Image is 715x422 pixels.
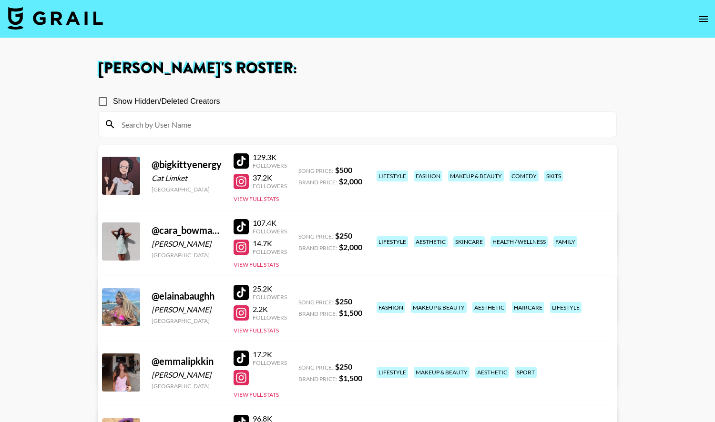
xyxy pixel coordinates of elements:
div: family [553,236,577,247]
div: Followers [253,293,287,301]
div: Followers [253,162,287,169]
span: Brand Price: [298,375,337,382]
div: 14.7K [253,239,287,248]
strong: $ 250 [335,297,352,306]
div: Followers [253,182,287,190]
div: 129.3K [253,152,287,162]
div: @ cara_bowman12 [152,224,222,236]
strong: $ 250 [335,362,352,371]
span: Brand Price: [298,244,337,251]
div: [GEOGRAPHIC_DATA] [152,382,222,390]
div: Cat Limket [152,173,222,183]
div: fashion [377,302,405,313]
div: lifestyle [377,367,408,378]
button: View Full Stats [234,327,279,334]
strong: $ 1,500 [339,308,362,317]
button: View Full Stats [234,261,279,268]
span: Song Price: [298,233,333,240]
div: lifestyle [377,171,408,181]
strong: $ 1,500 [339,373,362,382]
img: Grail Talent [8,7,103,30]
div: 17.2K [253,350,287,359]
div: haircare [512,302,544,313]
span: Show Hidden/Deleted Creators [113,96,220,107]
div: skincare [453,236,485,247]
span: Brand Price: [298,179,337,186]
div: Followers [253,228,287,235]
div: @ elainabaughh [152,290,222,302]
div: aesthetic [472,302,506,313]
div: Followers [253,314,287,321]
input: Search by User Name [116,117,611,132]
div: [PERSON_NAME] [152,239,222,249]
div: lifestyle [550,302,582,313]
div: [GEOGRAPHIC_DATA] [152,251,222,259]
strong: $ 2,000 [339,177,362,186]
div: aesthetic [414,236,448,247]
div: makeup & beauty [414,367,470,378]
div: [GEOGRAPHIC_DATA] [152,186,222,193]
div: skits [544,171,563,181]
span: Song Price: [298,167,333,174]
div: @ bigkittyenergy [152,159,222,171]
div: makeup & beauty [448,171,504,181]
button: open drawer [694,10,713,29]
span: Song Price: [298,299,333,306]
div: [PERSON_NAME] [152,370,222,380]
button: View Full Stats [234,391,279,398]
div: 37.2K [253,173,287,182]
div: makeup & beauty [411,302,467,313]
div: 25.2K [253,284,287,293]
div: [PERSON_NAME] [152,305,222,314]
h1: [PERSON_NAME] 's Roster: [98,61,617,76]
div: Followers [253,248,287,255]
div: health / wellness [490,236,548,247]
div: [GEOGRAPHIC_DATA] [152,317,222,324]
span: Song Price: [298,364,333,371]
div: 2.2K [253,304,287,314]
div: 107.4K [253,218,287,228]
div: sport [515,367,537,378]
div: lifestyle [377,236,408,247]
button: View Full Stats [234,195,279,202]
strong: $ 500 [335,165,352,174]
div: comedy [510,171,539,181]
div: @ emmalipkkin [152,355,222,367]
strong: $ 2,000 [339,242,362,251]
span: Brand Price: [298,310,337,317]
strong: $ 250 [335,231,352,240]
div: aesthetic [475,367,509,378]
div: Followers [253,359,287,366]
div: fashion [414,171,442,181]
